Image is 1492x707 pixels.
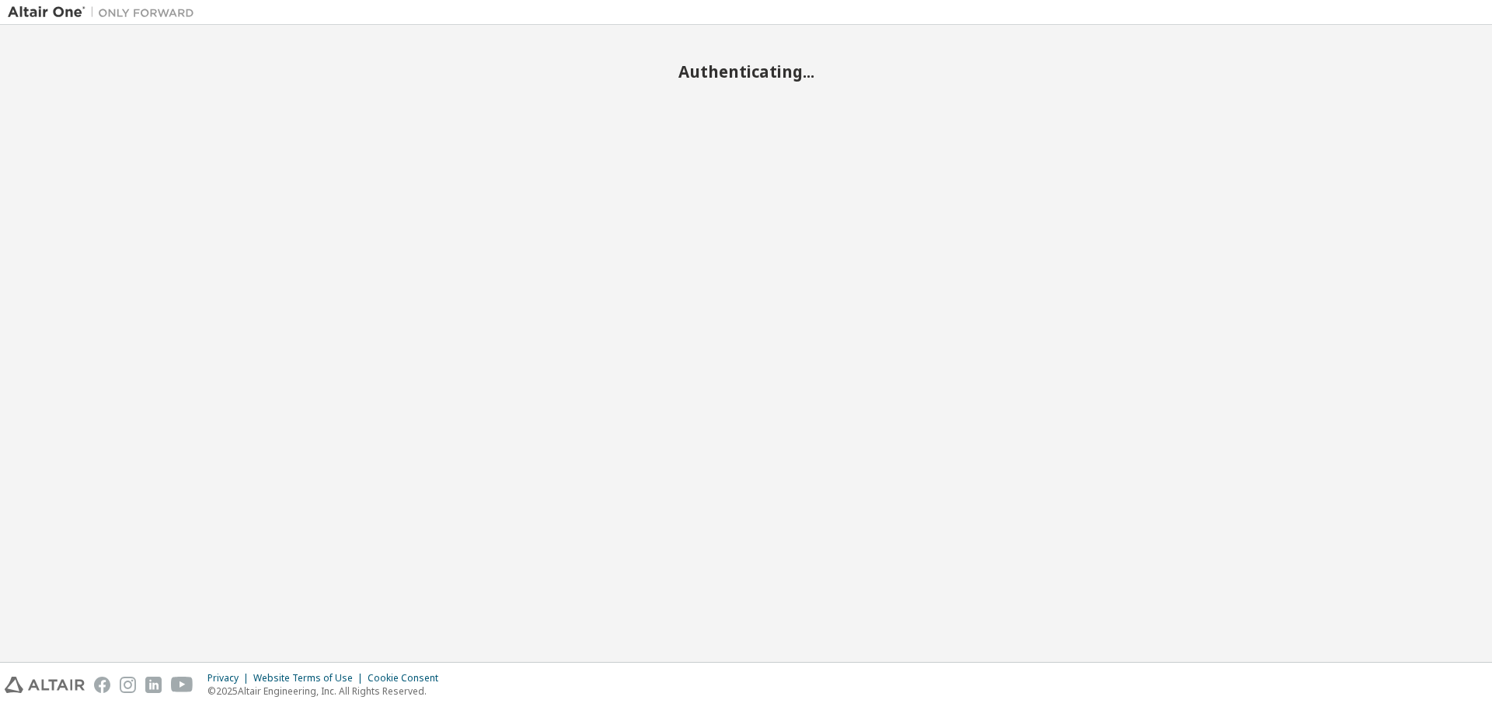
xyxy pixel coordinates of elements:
img: Altair One [8,5,202,20]
img: linkedin.svg [145,677,162,693]
img: altair_logo.svg [5,677,85,693]
h2: Authenticating... [8,61,1484,82]
div: Privacy [207,672,253,684]
div: Cookie Consent [368,672,448,684]
img: youtube.svg [171,677,193,693]
p: © 2025 Altair Engineering, Inc. All Rights Reserved. [207,684,448,698]
img: instagram.svg [120,677,136,693]
div: Website Terms of Use [253,672,368,684]
img: facebook.svg [94,677,110,693]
